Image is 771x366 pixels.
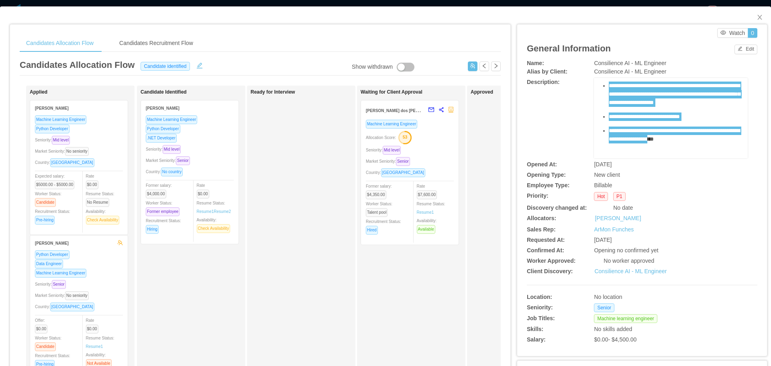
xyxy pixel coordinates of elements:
[757,14,763,20] i: icon: close
[146,125,180,133] span: Python Developer
[366,120,417,129] span: Machine Learning Engineer
[594,314,657,323] span: Machine learning engineer
[383,146,401,155] span: Mid level
[527,182,569,188] b: Employee Type:
[527,204,587,211] b: Discovery changed at:
[35,325,47,333] span: $0.00
[197,201,231,214] span: Resume Status:
[613,204,633,211] span: No date
[86,318,102,331] span: Rate
[35,180,74,189] span: $5000.00 - $5000.00
[527,192,549,199] b: Priority:
[748,28,757,38] button: 0
[527,247,564,254] b: Confirmed At:
[366,190,386,199] span: $4,350.00
[35,192,61,204] span: Worker Status:
[35,293,92,298] span: Market Seniority:
[527,304,553,311] b: Seniority:
[197,190,209,198] span: $0.00
[146,106,179,110] strong: [PERSON_NAME]
[86,198,110,207] span: No Resume
[527,294,552,300] b: Location:
[35,138,73,142] span: Seniority:
[479,61,489,71] button: icon: left
[35,260,63,268] span: Data Engineer
[366,219,401,232] span: Recruitment Status:
[352,63,393,72] div: Show withdrawn
[594,226,634,233] a: ArMon Funches
[527,258,575,264] b: Worker Approved:
[86,353,115,366] span: Availability:
[594,68,666,75] span: Consilience AI - ML Engineer
[527,42,611,55] article: General Information
[86,336,114,349] span: Resume Status:
[594,182,612,188] span: Billable
[527,268,573,274] b: Client Discovery:
[86,325,98,333] span: $0.00
[86,344,103,350] a: Resume1
[146,207,179,216] span: Former employee
[527,172,566,178] b: Opening Type:
[35,318,51,331] span: Offer:
[366,107,443,113] strong: [PERSON_NAME] dos [PERSON_NAME]
[146,115,197,124] span: Machine Learning Engineer
[113,34,200,52] div: Candidates Recruitment Flow
[197,183,212,196] span: Rate
[403,135,408,139] text: 53
[146,225,159,234] span: Hiring
[381,168,425,177] span: [GEOGRAPHIC_DATA]
[396,131,412,143] button: 53
[141,62,190,71] span: Candidate identified
[146,170,186,174] span: Country:
[594,247,658,254] span: Opening no confirmed yet
[468,61,477,71] button: icon: usergroup-add
[86,192,114,204] span: Resume Status:
[361,89,473,95] h1: Waiting for Client Approval
[163,145,181,154] span: Mid level
[527,226,556,233] b: Sales Rep:
[65,147,89,156] span: No seniority
[52,280,66,289] span: Senior
[527,60,544,66] b: Name:
[417,190,437,199] span: $7,600.00
[366,159,413,164] span: Market Seniority:
[594,326,632,332] span: No skills added
[594,268,667,274] a: Consilience AI - ML Engineer
[52,136,70,145] span: Mid level
[146,158,193,163] span: Market Seniority:
[594,237,612,243] span: [DATE]
[613,192,626,201] span: P1
[471,89,583,95] h1: Approved
[86,216,120,225] span: Check Availability
[527,215,556,221] b: Allocators:
[491,61,501,71] button: icon: right
[146,190,166,198] span: $4,000.00
[35,250,69,259] span: Python Developer
[594,336,636,343] span: $0.00 - $4,500.00
[193,61,206,69] button: icon: edit
[366,148,404,152] span: Seniority:
[594,60,666,66] span: Consilience AI - ML Engineer
[527,68,567,75] b: Alias by Client:
[20,34,100,52] div: Candidates Allocation Flow
[35,209,70,222] span: Recruitment Status:
[366,135,396,140] span: Allocation Score:
[35,198,56,207] span: Candidate
[35,106,69,110] strong: [PERSON_NAME]
[197,224,230,233] span: Check Availability
[527,336,546,343] b: Salary:
[417,209,434,215] a: Resume1
[366,208,388,217] span: Talent pool
[366,226,378,235] span: Hired
[197,218,234,231] span: Availability:
[424,104,434,117] button: mail
[366,184,392,197] span: Former salary:
[251,89,363,95] h1: Ready for Interview
[366,170,428,175] span: Country:
[594,172,620,178] span: New client
[50,158,94,167] span: [GEOGRAPHIC_DATA]
[117,240,123,245] span: team
[396,157,410,166] span: Senior
[146,147,184,151] span: Seniority:
[35,336,61,349] span: Worker Status:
